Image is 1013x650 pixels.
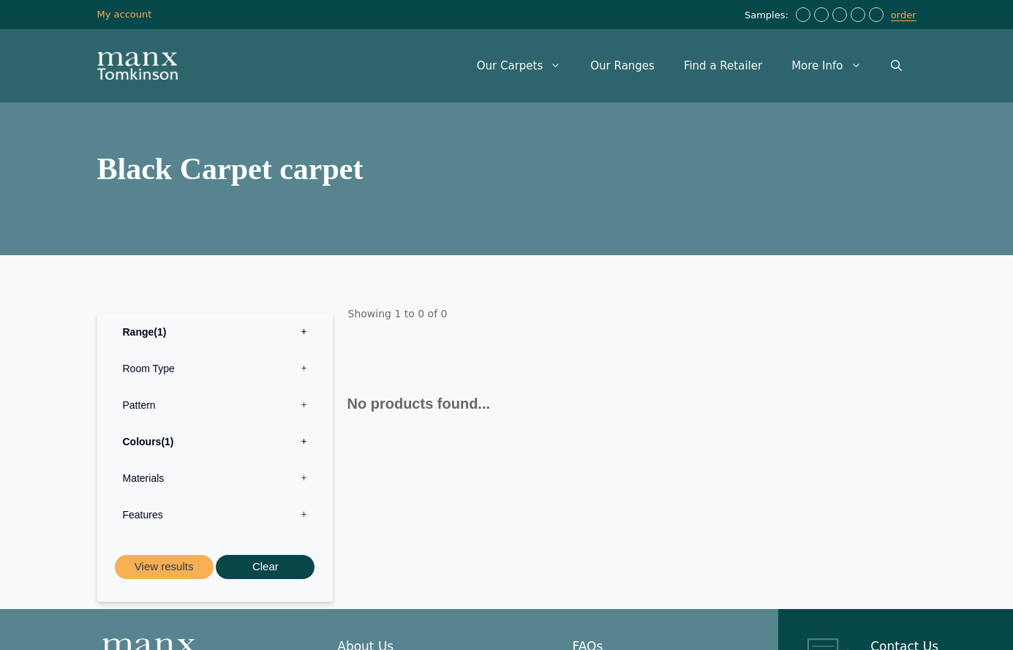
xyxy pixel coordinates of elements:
[669,44,777,88] a: Find a Retailer
[97,152,916,186] h1: carpet
[745,10,792,22] span: Samples:
[154,326,166,338] span: 1
[115,555,214,579] button: View results
[97,52,178,80] img: Manx Tomkinson
[108,423,322,460] label: Colours
[108,387,322,423] label: Pattern
[108,496,322,533] label: Features
[108,350,322,387] label: Room Type
[876,44,916,88] a: Open Search Bar
[462,44,576,88] a: Our Carpets
[108,460,322,496] label: Materials
[161,436,173,447] span: 1
[347,299,914,328] p: Showing 1 to 0 of 0
[347,401,914,407] h3: No products found...
[462,44,916,88] nav: Primary
[777,44,875,88] a: More Info
[97,152,280,186] span: black carpet
[576,44,669,88] a: Our Ranges
[216,555,315,579] button: Clear
[108,314,322,350] label: Range
[97,9,152,20] a: My account
[891,10,916,21] a: order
